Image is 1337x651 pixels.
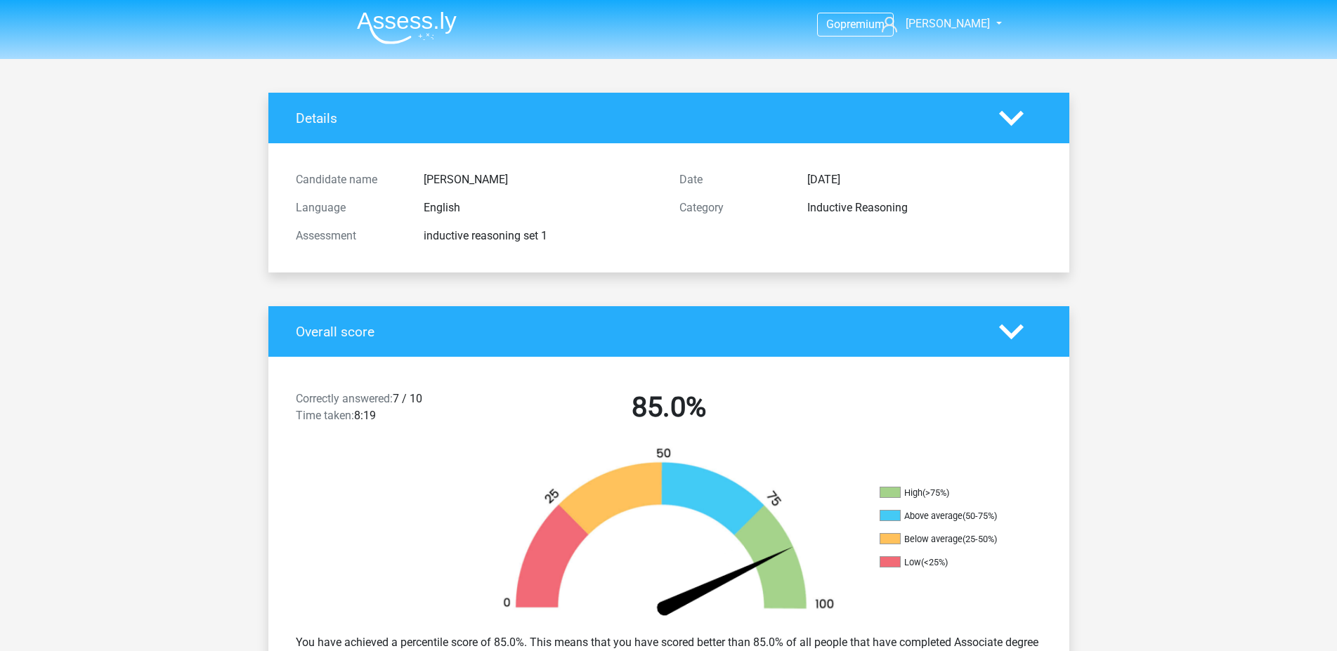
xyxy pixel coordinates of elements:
[880,487,1020,499] li: High
[922,487,949,498] div: (>75%)
[285,390,477,430] div: 7 / 10 8:19
[818,15,893,34] a: Gopremium
[296,392,393,405] span: Correctly answered:
[413,199,669,216] div: English
[963,511,997,521] div: (50-75%)
[797,171,1052,188] div: [DATE]
[669,199,797,216] div: Category
[413,228,669,244] div: inductive reasoning set 1
[357,11,457,44] img: Assessly
[880,510,1020,522] li: Above average
[296,324,978,340] h4: Overall score
[876,15,991,32] a: [PERSON_NAME]
[880,533,1020,546] li: Below average
[296,110,978,126] h4: Details
[963,534,997,544] div: (25-50%)
[285,171,413,188] div: Candidate name
[840,18,885,31] span: premium
[880,556,1020,569] li: Low
[285,228,413,244] div: Assessment
[906,17,990,30] span: [PERSON_NAME]
[488,390,850,424] h2: 85.0%
[826,18,840,31] span: Go
[413,171,669,188] div: [PERSON_NAME]
[921,557,948,567] div: (<25%)
[296,409,354,422] span: Time taken:
[285,199,413,216] div: Language
[669,171,797,188] div: Date
[479,447,859,623] img: 85.c8310d078360.png
[797,199,1052,216] div: Inductive Reasoning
